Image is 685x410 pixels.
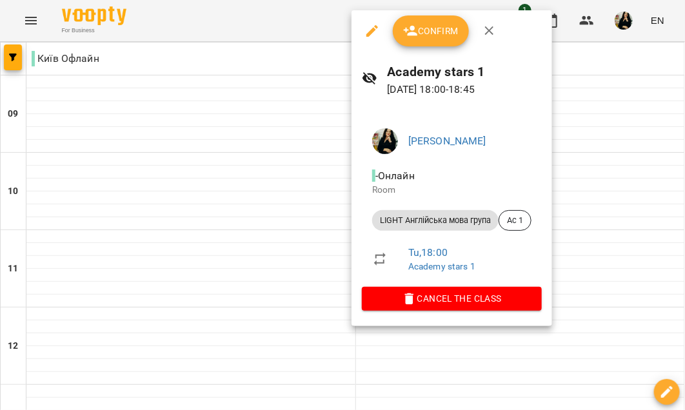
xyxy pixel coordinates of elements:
[499,215,531,226] span: Ас 1
[403,23,459,39] span: Confirm
[362,287,542,310] button: Cancel the class
[499,210,531,231] div: Ас 1
[372,215,499,226] span: LIGHT Англійська мова група
[372,291,531,306] span: Cancel the class
[393,15,469,46] button: Confirm
[372,170,417,182] span: - Онлайн
[408,135,486,147] a: [PERSON_NAME]
[388,62,542,82] h6: Academy stars 1
[388,82,542,97] p: [DATE] 18:00 - 18:45
[408,246,448,259] a: Tu , 18:00
[408,261,475,271] a: Academy stars 1
[372,184,531,197] p: Room
[372,128,398,154] img: 5a716dbadec203ee96fd677978d7687f.jpg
